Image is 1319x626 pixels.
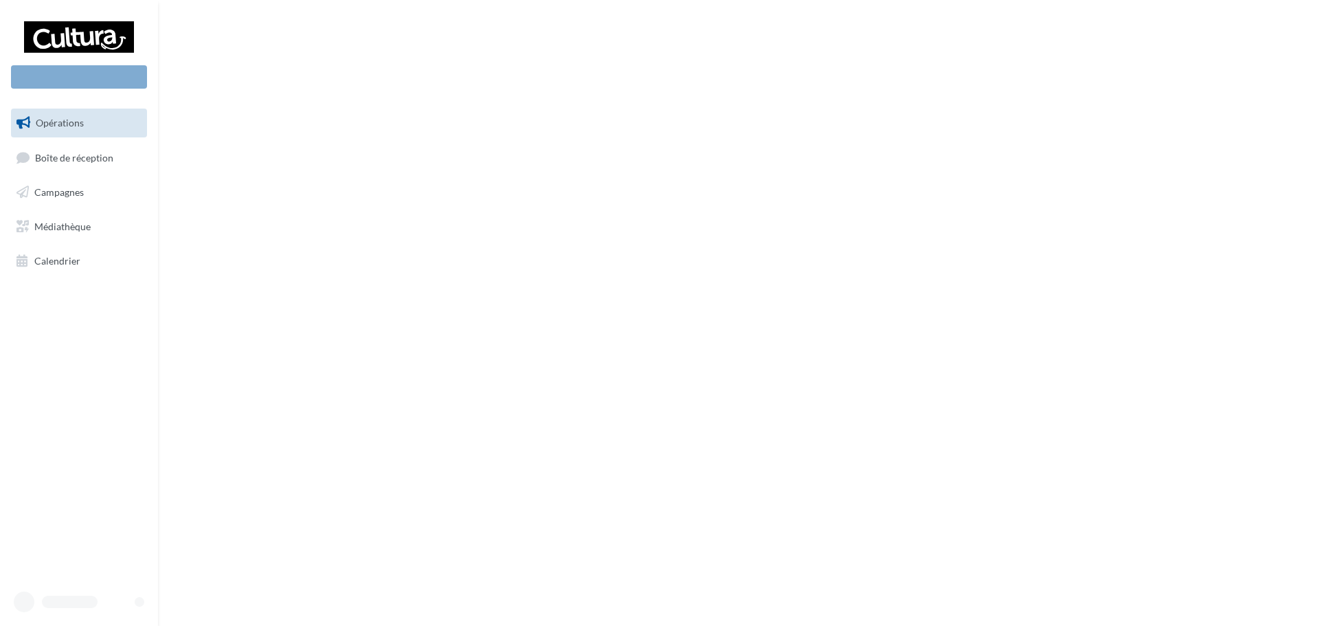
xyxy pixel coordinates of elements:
a: Médiathèque [8,212,150,241]
a: Campagnes [8,178,150,207]
span: Calendrier [34,254,80,266]
a: Calendrier [8,247,150,276]
span: Campagnes [34,186,84,198]
span: Opérations [36,117,84,128]
div: Nouvelle campagne [11,65,147,89]
span: Boîte de réception [35,151,113,163]
span: Médiathèque [34,221,91,232]
a: Opérations [8,109,150,137]
a: Boîte de réception [8,143,150,172]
